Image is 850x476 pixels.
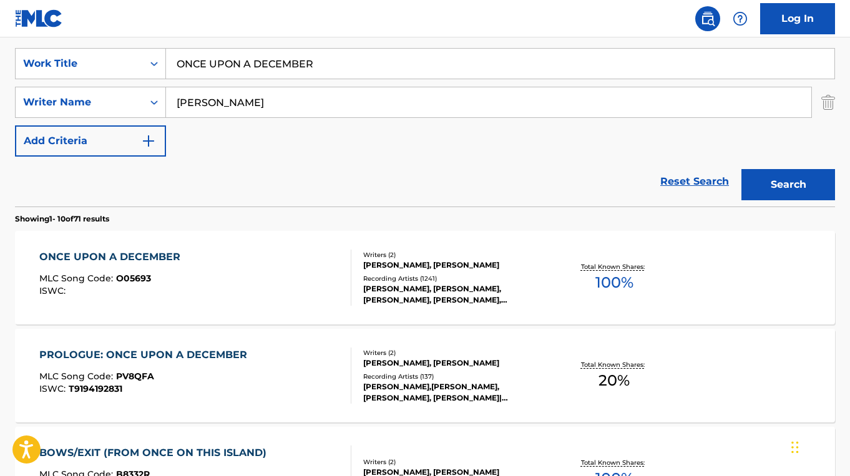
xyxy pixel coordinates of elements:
[23,95,135,110] div: Writer Name
[791,429,799,466] div: Drag
[363,283,546,306] div: [PERSON_NAME], [PERSON_NAME], [PERSON_NAME], [PERSON_NAME], [PERSON_NAME]
[363,348,546,357] div: Writers ( 2 )
[760,3,835,34] a: Log In
[363,357,546,369] div: [PERSON_NAME], [PERSON_NAME]
[116,371,154,382] span: PV8QFA
[363,250,546,260] div: Writers ( 2 )
[741,169,835,200] button: Search
[581,262,648,271] p: Total Known Shares:
[700,11,715,26] img: search
[788,416,850,476] iframe: Chat Widget
[15,213,109,225] p: Showing 1 - 10 of 71 results
[595,271,633,294] span: 100 %
[581,360,648,369] p: Total Known Shares:
[15,231,835,324] a: ONCE UPON A DECEMBERMLC Song Code:O05693ISWC:Writers (2)[PERSON_NAME], [PERSON_NAME]Recording Art...
[23,56,135,71] div: Work Title
[363,274,546,283] div: Recording Artists ( 1241 )
[654,168,735,195] a: Reset Search
[728,6,753,31] div: Help
[15,9,63,27] img: MLC Logo
[39,285,69,296] span: ISWC :
[39,347,253,362] div: PROLOGUE: ONCE UPON A DECEMBER
[363,372,546,381] div: Recording Artists ( 137 )
[581,458,648,467] p: Total Known Shares:
[363,381,546,404] div: [PERSON_NAME],[PERSON_NAME], [PERSON_NAME], [PERSON_NAME]|[PERSON_NAME], [PERSON_NAME] & [PERSON_...
[363,457,546,467] div: Writers ( 2 )
[69,383,122,394] span: T9194192831
[39,445,273,460] div: BOWS/EXIT (FROM ONCE ON THIS ISLAND)
[15,329,835,422] a: PROLOGUE: ONCE UPON A DECEMBERMLC Song Code:PV8QFAISWC:T9194192831Writers (2)[PERSON_NAME], [PERS...
[15,48,835,206] form: Search Form
[39,371,116,382] span: MLC Song Code :
[821,87,835,118] img: Delete Criterion
[39,250,187,265] div: ONCE UPON A DECEMBER
[116,273,151,284] span: O05693
[695,6,720,31] a: Public Search
[363,260,546,271] div: [PERSON_NAME], [PERSON_NAME]
[598,369,630,392] span: 20 %
[15,125,166,157] button: Add Criteria
[733,11,748,26] img: help
[39,273,116,284] span: MLC Song Code :
[39,383,69,394] span: ISWC :
[141,134,156,148] img: 9d2ae6d4665cec9f34b9.svg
